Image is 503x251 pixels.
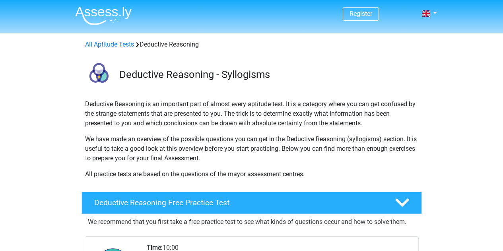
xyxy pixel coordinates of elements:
[85,99,418,128] p: Deductive Reasoning is an important part of almost every aptitude test. It is a category where yo...
[85,169,418,179] p: All practice tests are based on the questions of the mayor assessment centres.
[82,59,116,93] img: deductive reasoning
[88,217,416,227] p: We recommend that you first take a free practice test to see what kinds of questions occur and ho...
[350,10,372,18] a: Register
[94,198,382,207] h4: Deductive Reasoning Free Practice Test
[78,192,425,214] a: Deductive Reasoning Free Practice Test
[82,40,421,49] div: Deductive Reasoning
[85,41,134,48] a: All Aptitude Tests
[85,134,418,163] p: We have made an overview of the possible questions you can get in the Deductive Reasoning (syllog...
[75,6,132,25] img: Assessly
[119,68,416,81] h3: Deductive Reasoning - Syllogisms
